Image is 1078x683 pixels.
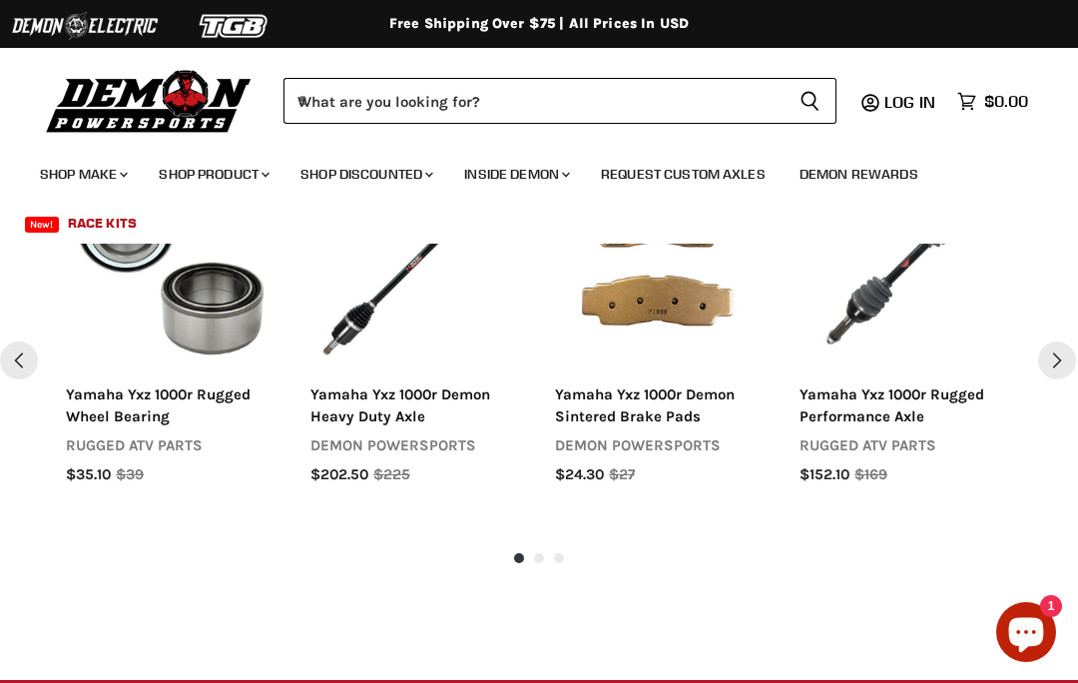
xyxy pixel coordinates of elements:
div: rugged atv parts [800,435,1012,456]
a: Race Kits [53,203,152,244]
a: Request Custom Axles [586,154,781,195]
a: yamaha yxz 1000r rugged performance axlerugged atv parts$152.10$169 [800,384,1012,486]
span: $169 [854,464,887,485]
span: $24.30 [555,464,604,485]
div: yamaha yxz 1000r rugged performance axle [800,384,1012,427]
a: Yamaha YXZ 1000R Demon Heavy Duty AxleYamaha YXZ 1000R Demon Heavy Duty AxleSelect options [310,156,523,368]
a: Shop Product [144,154,281,195]
a: yamaha yxz 1000r demon sintered brake padsdemon powersports$24.30$27 [555,384,768,486]
button: Search [784,78,836,124]
span: $202.50 [310,464,368,485]
a: Shop Discounted [285,154,445,195]
a: yamaha yxz 1000r demon heavy duty axledemon powersports$202.50$225 [310,384,523,486]
a: Log in [875,93,947,111]
img: Demon Powersports [40,65,259,136]
a: $0.00 [947,87,1038,116]
img: Yamaha YXZ 1000R Rugged Wheel Bearing [66,156,278,368]
button: Next [1038,341,1076,379]
span: $225 [373,464,410,485]
img: Yamaha YXZ 1000R Rugged Performance Axle [800,156,1012,368]
input: When autocomplete results are available use up and down arrows to review and enter to select [283,78,784,124]
span: Log in [884,92,935,112]
span: New! [25,217,59,233]
div: demon powersports [310,435,523,456]
div: rugged atv parts [66,435,278,456]
span: $35.10 [66,464,111,485]
inbox-online-store-chat: Shopify online store chat [990,602,1062,667]
div: yamaha yxz 1000r rugged wheel bearing [66,384,278,427]
div: yamaha yxz 1000r demon sintered brake pads [555,384,768,427]
div: yamaha yxz 1000r demon heavy duty axle [310,384,523,427]
a: Yamaha YXZ 1000R Rugged Performance AxleAdd to cart [800,156,1012,368]
span: $27 [609,464,635,485]
a: Yamaha YXZ 1000R Demon Sintered Brake PadsYamaha YXZ 1000R Demon Sintered Brake PadsSelect options [555,156,768,368]
form: Product [283,78,836,124]
a: yamaha yxz 1000r rugged wheel bearingrugged atv parts$35.10$39 [66,384,278,486]
img: Demon Electric Logo 2 [10,7,160,45]
a: Yamaha YXZ 1000R Rugged Wheel BearingSelect options [66,156,278,368]
a: Demon Rewards [785,154,933,195]
a: Shop Make [25,154,140,195]
span: $152.10 [800,464,849,485]
div: demon powersports [555,435,768,456]
span: $0.00 [984,92,1028,111]
ul: Main menu [25,146,1023,244]
img: TGB Logo 2 [160,7,309,45]
a: Inside Demon [449,154,582,195]
span: $39 [116,464,144,485]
